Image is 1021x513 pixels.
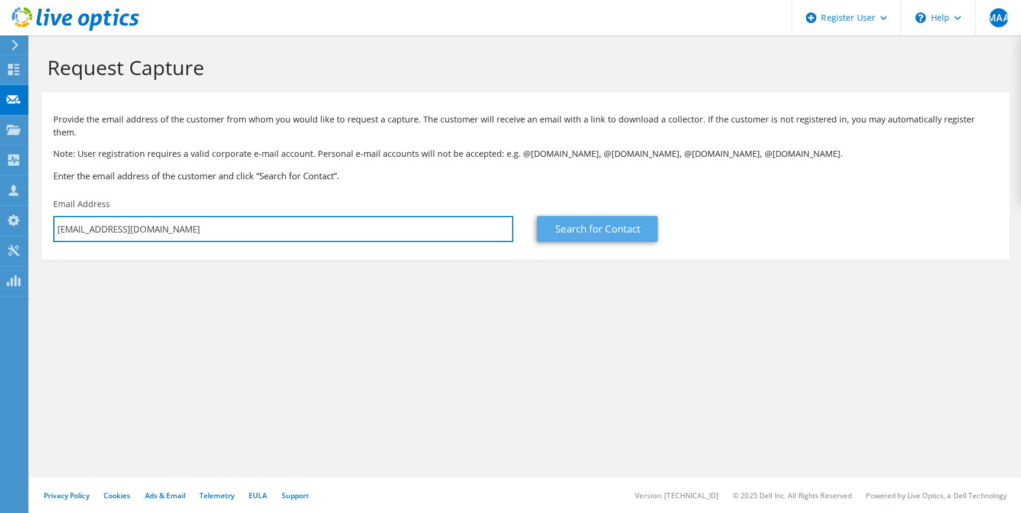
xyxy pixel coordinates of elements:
[733,491,852,501] li: © 2025 Dell Inc. All Rights Reserved
[989,8,1008,27] span: MAA
[199,491,234,501] a: Telemetry
[635,491,719,501] li: Version: [TECHNICAL_ID]
[866,491,1007,501] li: Powered by Live Optics, a Dell Technology
[53,147,997,160] p: Note: User registration requires a valid corporate e-mail account. Personal e-mail accounts will ...
[249,491,267,501] a: EULA
[104,491,131,501] a: Cookies
[53,169,997,182] h3: Enter the email address of the customer and click “Search for Contact”.
[53,113,997,139] p: Provide the email address of the customer from whom you would like to request a capture. The cust...
[537,216,658,242] a: Search for Contact
[53,198,110,210] label: Email Address
[145,491,185,501] a: Ads & Email
[47,55,997,80] h1: Request Capture
[44,491,89,501] a: Privacy Policy
[915,12,926,23] svg: \n
[281,491,309,501] a: Support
